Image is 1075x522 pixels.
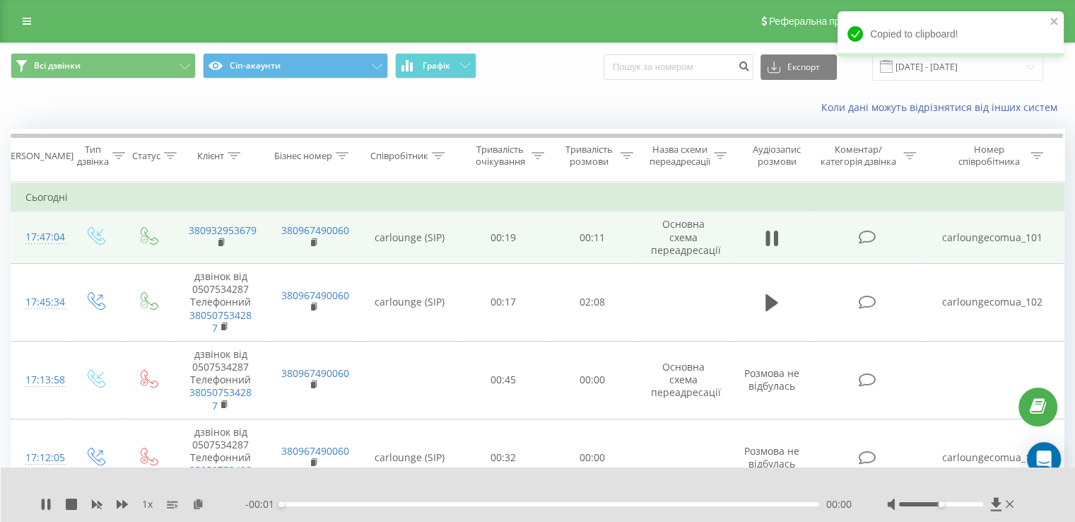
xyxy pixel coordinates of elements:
div: Accessibility label [938,501,944,507]
div: 17:13:58 [25,366,54,394]
a: 380507534287 [189,308,252,335]
span: Всі дзвінки [34,60,81,71]
td: carlounge (SIP) [360,211,459,264]
div: 17:45:34 [25,289,54,316]
td: carlounge (SIP) [360,263,459,341]
div: Співробітник [370,150,428,162]
td: carloungecomua_102 [922,263,1064,341]
td: дзвінок від 0507534287 Телефонний [175,341,267,419]
td: carloungecomua_102 [922,419,1064,497]
a: 380967490060 [281,366,349,380]
td: 00:17 [459,263,548,341]
div: 17:47:04 [25,224,54,251]
div: Accessibility label [278,501,284,507]
a: 380967490060 [281,289,349,302]
td: 00:00 [548,341,637,419]
div: Назва схеми переадресації [650,144,710,168]
span: Реферальна програма [769,16,873,27]
div: Copied to clipboard! [838,11,1064,57]
td: 00:00 [548,419,637,497]
td: Сьогодні [11,183,1064,211]
button: close [1050,16,1059,29]
input: Пошук за номером [604,54,753,80]
div: Номер співробітника [951,144,1027,168]
div: Аудіозапис розмови [742,144,811,168]
td: Основна схема переадресації [637,211,729,264]
span: Розмова не відбулась [744,366,799,393]
span: Графік [423,61,450,71]
a: 380507534287 [189,463,252,489]
div: Тип дзвінка [77,144,109,168]
span: - 00:01 [245,497,281,511]
button: Сіп-акаунти [203,53,388,79]
a: 380932953679 [189,224,257,237]
a: Коли дані можуть відрізнятися вiд інших систем [821,100,1064,114]
td: 02:08 [548,263,637,341]
div: [PERSON_NAME] [2,150,74,162]
div: Клієнт [197,150,224,162]
div: Open Intercom Messenger [1027,442,1061,476]
div: Коментар/категорія дзвінка [817,144,900,168]
td: Основна схема переадресації [637,341,729,419]
td: дзвінок від 0507534287 Телефонний [175,263,267,341]
a: 380507534287 [189,385,252,412]
a: 380967490060 [281,444,349,458]
a: 380967490060 [281,224,349,237]
td: carlounge (SIP) [360,419,459,497]
td: 00:32 [459,419,548,497]
td: 00:11 [548,211,637,264]
span: 00:00 [826,497,852,511]
td: дзвінок від 0507534287 Телефонний [175,419,267,497]
td: 00:45 [459,341,548,419]
button: Графік [395,53,476,79]
div: Тривалість очікування [472,144,529,168]
div: Тривалість розмови [560,144,617,168]
td: 00:19 [459,211,548,264]
button: Всі дзвінки [11,53,196,79]
div: Бізнес номер [274,150,332,162]
div: 17:12:05 [25,444,54,472]
div: Статус [132,150,160,162]
span: 1 x [142,497,153,511]
button: Експорт [760,54,837,80]
span: Розмова не відбулась [744,444,799,470]
td: carloungecomua_101 [922,211,1064,264]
